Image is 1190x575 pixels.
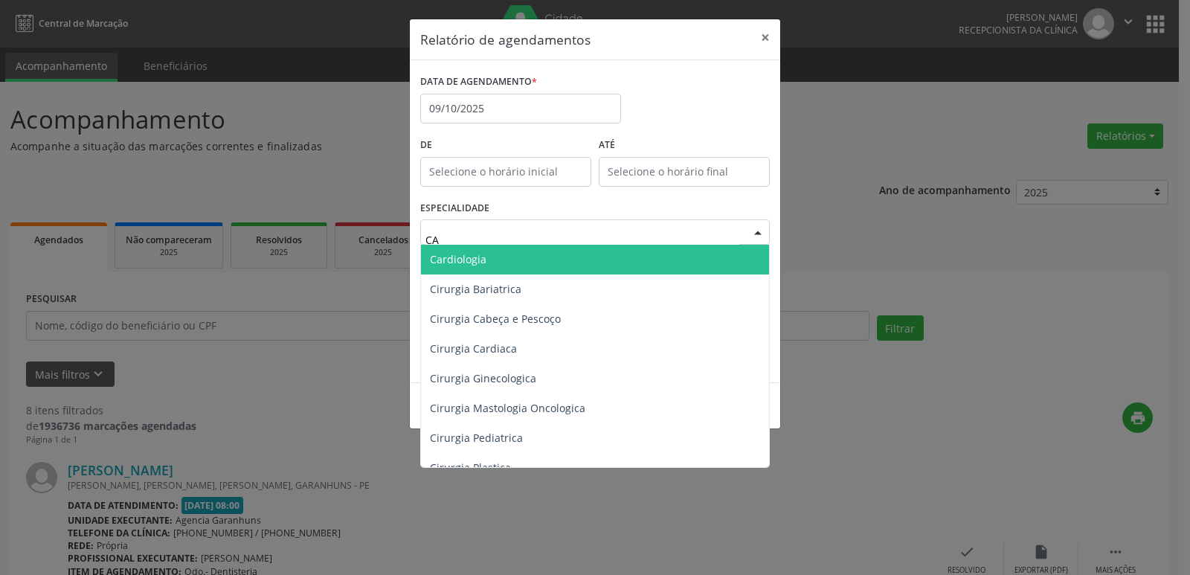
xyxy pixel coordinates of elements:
span: Cirurgia Pediatrica [430,431,523,445]
span: Cirurgia Plastica [430,460,511,475]
span: Cirurgia Bariatrica [430,282,521,296]
span: Cardiologia [430,252,486,266]
label: De [420,134,591,157]
input: Seleciona uma especialidade [425,225,739,254]
span: Cirurgia Mastologia Oncologica [430,401,585,415]
button: Close [750,19,780,56]
input: Selecione uma data ou intervalo [420,94,621,123]
span: Cirurgia Cabeça e Pescoço [430,312,561,326]
label: ATÉ [599,134,770,157]
h5: Relatório de agendamentos [420,30,591,49]
input: Selecione o horário inicial [420,157,591,187]
label: DATA DE AGENDAMENTO [420,71,537,94]
span: Cirurgia Ginecologica [430,371,536,385]
label: ESPECIALIDADE [420,197,489,220]
input: Selecione o horário final [599,157,770,187]
span: Cirurgia Cardiaca [430,341,517,356]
